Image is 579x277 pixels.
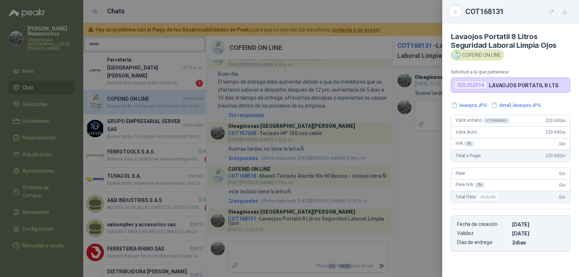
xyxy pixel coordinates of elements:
div: COT168131 [465,6,570,17]
span: 0 [559,182,566,188]
img: Company Logo [452,51,460,59]
button: Close [451,7,460,16]
div: SOL052014 [454,81,487,89]
span: ,00 [561,172,566,176]
div: Incluido [477,193,499,201]
span: 0 [559,194,566,200]
span: 0 [559,141,566,146]
div: 0 % [474,182,485,188]
span: Flete IVA [456,182,485,188]
p: Validez [457,230,509,236]
p: 2 dias [512,239,564,245]
p: LAVAOJOS PORTATIL 8 LTS [489,82,559,88]
span: ,00 [561,119,566,123]
div: x 1 Unidades [483,118,510,123]
span: IVA [456,141,474,147]
span: Valor bruto [456,130,477,135]
button: detall_lavaojos.JPG [491,101,542,109]
p: Días de entrega [457,239,509,245]
p: Fecha de creación [457,221,509,227]
span: 220.600 [545,130,566,135]
span: Total Flete [456,193,500,201]
p: [DATE] [512,221,564,227]
span: ,00 [561,130,566,134]
p: [DATE] [512,230,564,236]
span: ,00 [561,183,566,187]
span: 220.600 [545,153,566,158]
span: Total a Pagar [456,153,481,158]
h4: Lavaojos Portatil 8 Litros Seguridad Laboral Limpia Ojos [451,32,570,50]
div: 0 % [464,141,474,147]
span: ,00 [561,195,566,199]
span: Flete [456,171,465,176]
p: Solicitud a la que pertenece [451,69,570,75]
button: lavaojos.JPG [451,101,488,109]
span: Valor unitario [456,118,510,123]
div: COFEIND ON LINE [451,50,504,60]
span: 220.600 [545,118,566,123]
span: 0 [559,171,566,176]
span: ,00 [561,154,566,158]
span: ,00 [561,142,566,146]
